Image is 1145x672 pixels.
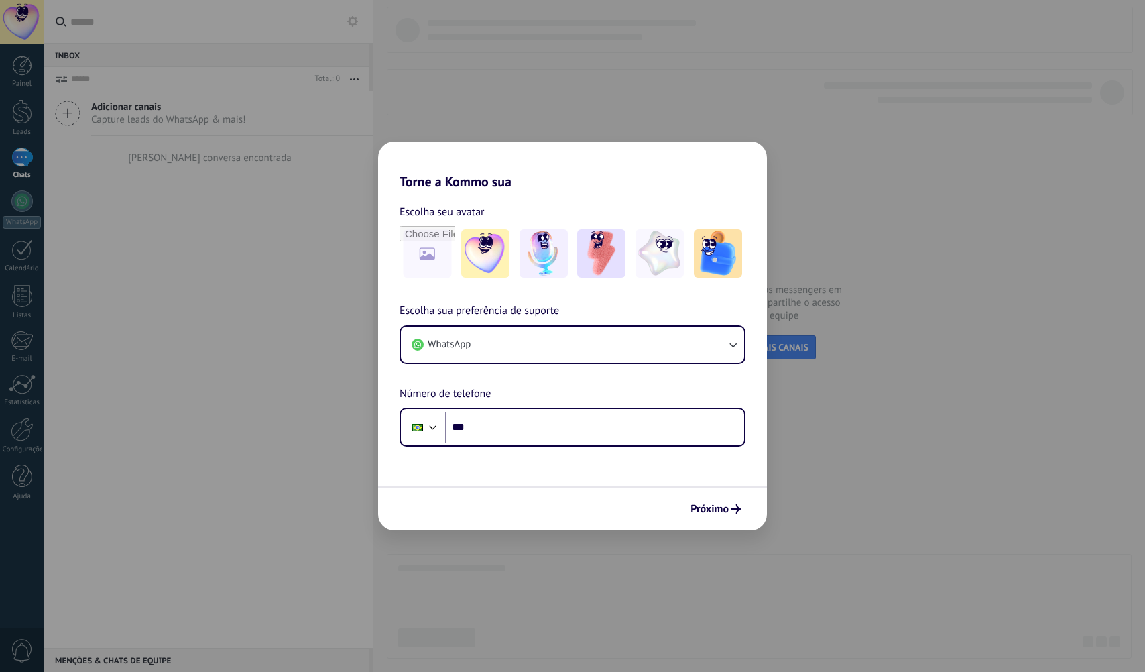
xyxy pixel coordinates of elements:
div: Brazil: + 55 [405,413,430,441]
span: Escolha sua preferência de suporte [400,302,559,320]
button: Próximo [684,498,747,520]
img: -4.jpeg [636,229,684,278]
span: Escolha seu avatar [400,203,485,221]
button: WhatsApp [401,327,744,363]
span: WhatsApp [428,338,471,351]
img: -1.jpeg [461,229,509,278]
img: -3.jpeg [577,229,625,278]
span: Número de telefone [400,386,491,403]
h2: Torne a Kommo sua [378,142,767,190]
img: -2.jpeg [520,229,568,278]
img: -5.jpeg [694,229,742,278]
span: Próximo [690,504,729,514]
